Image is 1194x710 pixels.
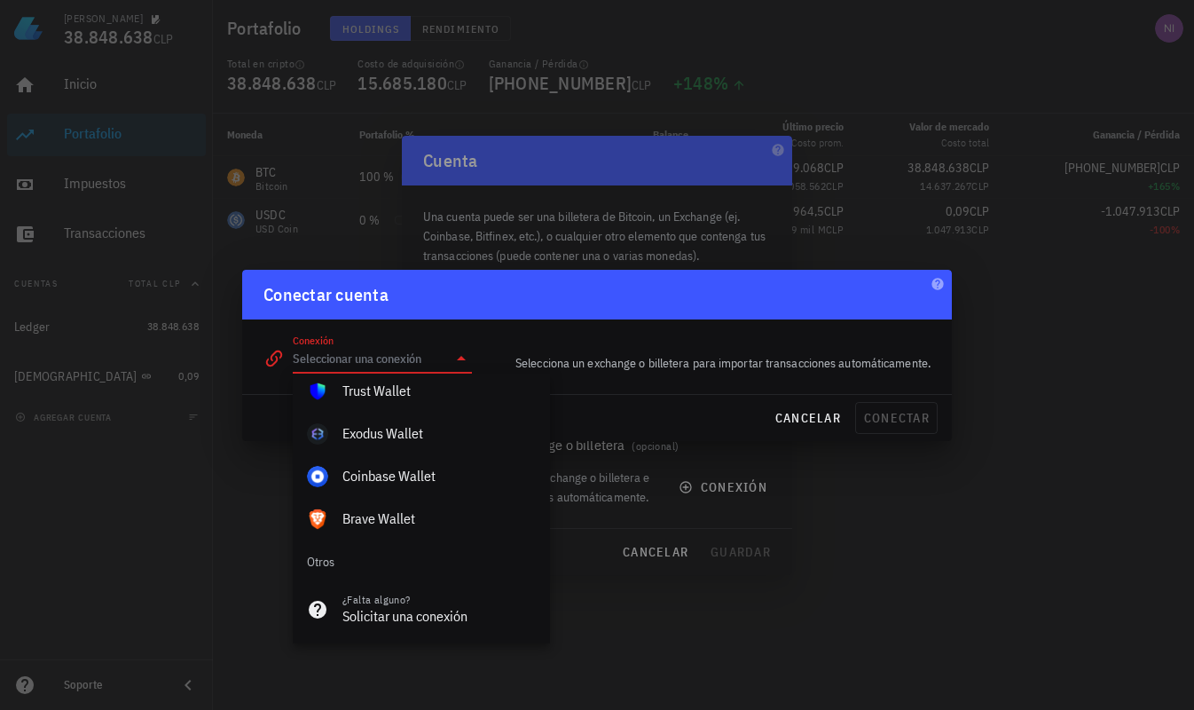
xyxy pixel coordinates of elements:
[342,425,536,442] div: Exodus Wallet
[342,468,536,485] div: Coinbase Wallet
[483,343,941,383] div: Selecciona un exchange o billetera para importar transacciones automáticamente.
[342,608,536,625] div: Solicitar una conexión
[263,280,389,309] div: Conectar cuenta
[293,334,334,347] label: Conexión
[774,410,841,426] span: cancelar
[342,594,536,606] div: ¿Falta alguno?
[293,344,447,373] input: Seleccionar una conexión
[767,402,848,434] button: cancelar
[293,540,550,583] div: Otros
[342,510,536,527] div: Brave Wallet
[342,383,536,399] div: Trust Wallet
